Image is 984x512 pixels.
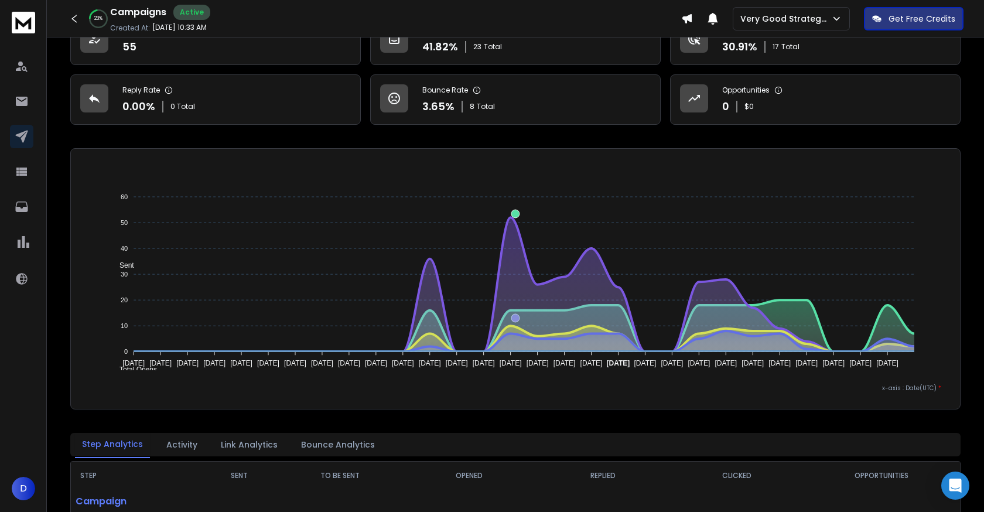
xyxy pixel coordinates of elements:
[670,74,961,125] a: Opportunities0$0
[173,5,210,20] div: Active
[121,322,128,329] tspan: 10
[75,431,150,458] button: Step Analytics
[722,39,757,55] p: 30.91 %
[121,193,128,200] tspan: 60
[422,39,458,55] p: 41.82 %
[715,359,737,367] tspan: [DATE]
[740,13,831,25] p: Very Good Strategies
[121,296,128,303] tspan: 20
[122,86,160,95] p: Reply Rate
[822,359,845,367] tspan: [DATE]
[230,359,252,367] tspan: [DATE]
[537,462,670,490] th: REPLIED
[12,477,35,500] button: D
[553,359,576,367] tspan: [DATE]
[473,42,481,52] span: 23
[111,366,157,374] span: Total Opens
[722,98,729,115] p: 0
[110,5,166,19] h1: Campaigns
[392,359,414,367] tspan: [DATE]
[122,359,145,367] tspan: [DATE]
[121,219,128,226] tspan: 50
[688,359,710,367] tspan: [DATE]
[338,359,360,367] tspan: [DATE]
[170,102,195,111] p: 0 Total
[849,359,872,367] tspan: [DATE]
[90,384,941,392] p: x-axis : Date(UTC)
[122,98,155,115] p: 0.00 %
[365,359,387,367] tspan: [DATE]
[111,261,134,269] span: Sent
[121,245,128,252] tspan: 40
[311,359,333,367] tspan: [DATE]
[580,359,603,367] tspan: [DATE]
[670,15,961,65] a: Click Rate30.91%17Total
[214,432,285,458] button: Link Analytics
[804,462,960,490] th: OPPORTUNITIES
[294,432,382,458] button: Bounce Analytics
[12,12,35,33] img: logo
[446,359,468,367] tspan: [DATE]
[500,359,522,367] tspan: [DATE]
[122,39,136,55] p: 55
[722,86,770,95] p: Opportunities
[744,102,754,111] p: $ 0
[634,359,657,367] tspan: [DATE]
[607,359,630,367] tspan: [DATE]
[422,98,455,115] p: 3.65 %
[203,359,225,367] tspan: [DATE]
[477,102,495,111] span: Total
[742,359,764,367] tspan: [DATE]
[94,15,102,22] p: 23 %
[889,13,955,25] p: Get Free Credits
[527,359,549,367] tspan: [DATE]
[402,462,536,490] th: OPENED
[70,15,361,65] a: Leads Contacted55
[795,359,818,367] tspan: [DATE]
[773,42,779,52] span: 17
[370,15,661,65] a: Open Rate41.82%23Total
[257,359,279,367] tspan: [DATE]
[470,102,474,111] span: 8
[149,359,172,367] tspan: [DATE]
[152,23,207,32] p: [DATE] 10:33 AM
[176,359,199,367] tspan: [DATE]
[70,74,361,125] a: Reply Rate0.00%0 Total
[159,432,204,458] button: Activity
[484,42,502,52] span: Total
[121,271,128,278] tspan: 30
[284,359,306,367] tspan: [DATE]
[71,462,201,490] th: STEP
[422,86,468,95] p: Bounce Rate
[124,348,128,355] tspan: 0
[941,472,969,500] div: Open Intercom Messenger
[110,23,150,33] p: Created At:
[419,359,441,367] tspan: [DATE]
[670,462,804,490] th: CLICKED
[201,462,278,490] th: SENT
[370,74,661,125] a: Bounce Rate3.65%8Total
[781,42,799,52] span: Total
[661,359,684,367] tspan: [DATE]
[876,359,898,367] tspan: [DATE]
[768,359,791,367] tspan: [DATE]
[278,462,402,490] th: TO BE SENT
[864,7,963,30] button: Get Free Credits
[473,359,495,367] tspan: [DATE]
